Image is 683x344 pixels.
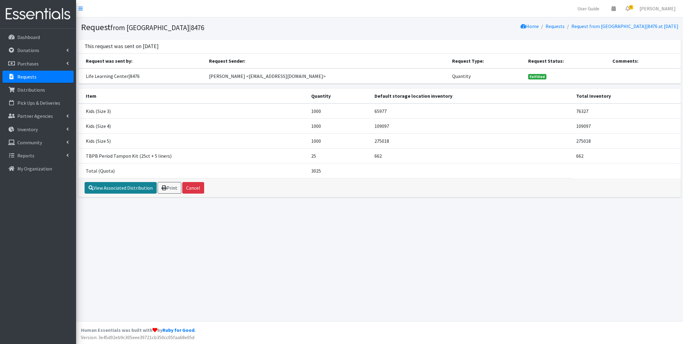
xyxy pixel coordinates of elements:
p: Distributions [17,87,45,93]
h3: This request was sent on [DATE] [85,43,159,50]
a: Donations [2,44,74,56]
td: TBPB Period Tampon Kit (25ct + 5 liners) [78,148,308,163]
p: My Organization [17,166,52,172]
a: Reports [2,149,74,162]
a: Community [2,136,74,149]
p: Requests [17,74,37,80]
td: Kids (Size 4) [78,118,308,133]
a: Inventory [2,123,74,135]
th: Request Status: [524,54,608,68]
td: Kids (Size 5) [78,133,308,148]
a: Partner Agencies [2,110,74,122]
th: Total Inventory [573,89,681,104]
td: 662 [371,148,573,163]
a: User Guide [573,2,604,15]
td: 3025 [308,163,371,178]
p: Purchases [17,61,39,67]
a: 8 [621,2,635,15]
a: Distributions [2,84,74,96]
th: Request was sent by: [78,54,205,68]
td: [PERSON_NAME] <[EMAIL_ADDRESS][DOMAIN_NAME]> [205,68,448,84]
td: Kids (Size 3) [78,104,308,119]
td: 76327 [573,104,681,119]
th: Request Sender: [205,54,448,68]
p: Pick Ups & Deliveries [17,100,60,106]
span: Fulfilled [528,74,546,79]
p: Inventory [17,126,38,132]
p: Reports [17,153,34,159]
p: Partner Agencies [17,113,53,119]
td: 275018 [371,133,573,148]
td: 65977 [371,104,573,119]
a: Purchases [2,58,74,70]
th: Item [78,89,308,104]
p: Donations [17,47,39,53]
p: Dashboard [17,34,40,40]
th: Default storage location inventory [371,89,573,104]
td: Total (Quota) [78,163,308,178]
td: Life Learning Center|8476 [78,68,205,84]
img: HumanEssentials [2,4,74,24]
a: Requests [545,23,565,29]
th: Quantity [308,89,371,104]
td: Quantity [448,68,525,84]
th: Comments: [609,54,681,68]
span: Version: 3e45d92eb9c305eee39721cb350cc05faa68e05d [81,334,194,340]
a: Print [158,182,181,194]
a: Ruby for Good [162,327,194,333]
strong: Human Essentials was built with by . [81,327,196,333]
td: 25 [308,148,371,163]
a: [PERSON_NAME] [635,2,681,15]
a: Requests [2,71,74,83]
a: Dashboard [2,31,74,43]
th: Request Type: [448,54,525,68]
small: from [GEOGRAPHIC_DATA]|8476 [110,23,204,32]
p: Community [17,139,42,146]
button: Cancel [182,182,204,194]
td: 109097 [573,118,681,133]
td: 1000 [308,118,371,133]
td: 1000 [308,104,371,119]
td: 662 [573,148,681,163]
td: 1000 [308,133,371,148]
a: Home [521,23,539,29]
a: Request from [GEOGRAPHIC_DATA]|8476 at [DATE] [571,23,678,29]
span: 8 [629,5,633,9]
a: View Associated Distribution [85,182,157,194]
td: 109097 [371,118,573,133]
h1: Request [81,22,378,33]
td: 275018 [573,133,681,148]
a: Pick Ups & Deliveries [2,97,74,109]
a: My Organization [2,163,74,175]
